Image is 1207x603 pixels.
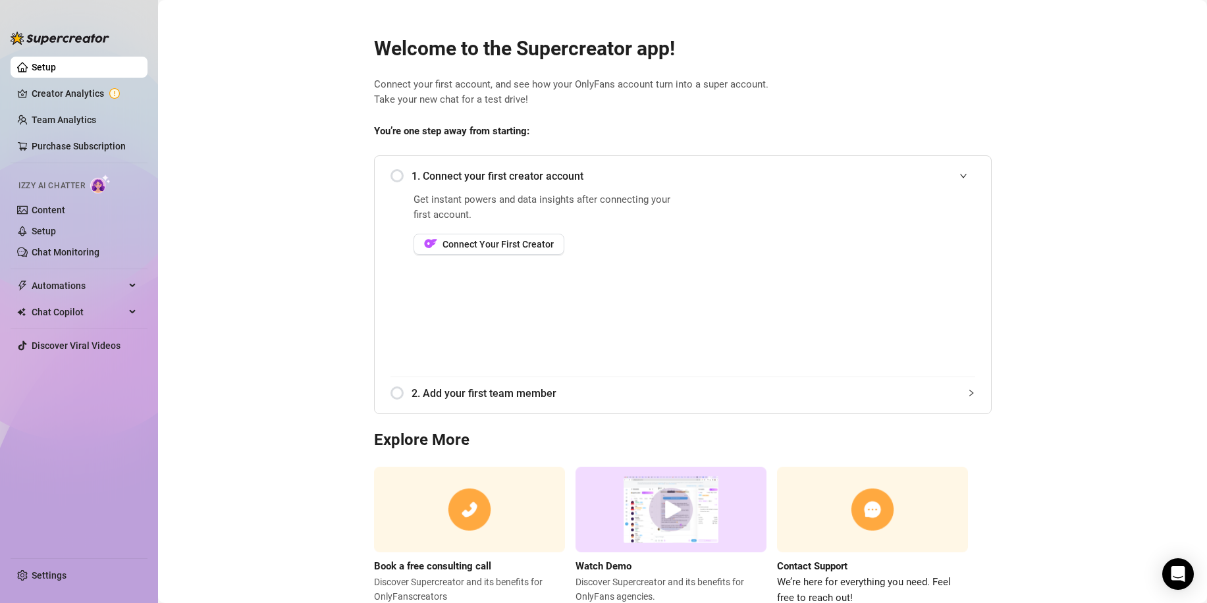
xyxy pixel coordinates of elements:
[374,560,491,572] strong: Book a free consulting call
[414,234,679,255] a: OFConnect Your First Creator
[443,239,554,249] span: Connect Your First Creator
[17,307,26,317] img: Chat Copilot
[777,467,968,553] img: contact support
[712,192,975,361] iframe: Add Creators
[32,570,67,581] a: Settings
[32,301,125,323] span: Chat Copilot
[374,36,992,61] h2: Welcome to the Supercreator app!
[412,385,975,402] span: 2. Add your first team member
[959,172,967,180] span: expanded
[967,389,975,397] span: collapsed
[32,226,56,236] a: Setup
[17,280,28,291] span: thunderbolt
[374,77,992,108] span: Connect your first account, and see how your OnlyFans account turn into a super account. Take you...
[374,430,992,451] h3: Explore More
[414,192,679,223] span: Get instant powers and data insights after connecting your first account.
[32,205,65,215] a: Content
[32,340,121,351] a: Discover Viral Videos
[412,168,975,184] span: 1. Connect your first creator account
[777,560,847,572] strong: Contact Support
[390,160,975,192] div: 1. Connect your first creator account
[32,83,137,104] a: Creator Analytics exclamation-circle
[32,115,96,125] a: Team Analytics
[374,125,529,137] strong: You’re one step away from starting:
[32,275,125,296] span: Automations
[18,180,85,192] span: Izzy AI Chatter
[424,237,437,250] img: OF
[90,174,111,194] img: AI Chatter
[11,32,109,45] img: logo-BBDzfeDw.svg
[576,560,631,572] strong: Watch Demo
[32,247,99,257] a: Chat Monitoring
[32,141,126,151] a: Purchase Subscription
[576,467,766,553] img: supercreator demo
[32,62,56,72] a: Setup
[374,467,565,553] img: consulting call
[1162,558,1194,590] div: Open Intercom Messenger
[390,377,975,409] div: 2. Add your first team member
[414,234,564,255] button: OFConnect Your First Creator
